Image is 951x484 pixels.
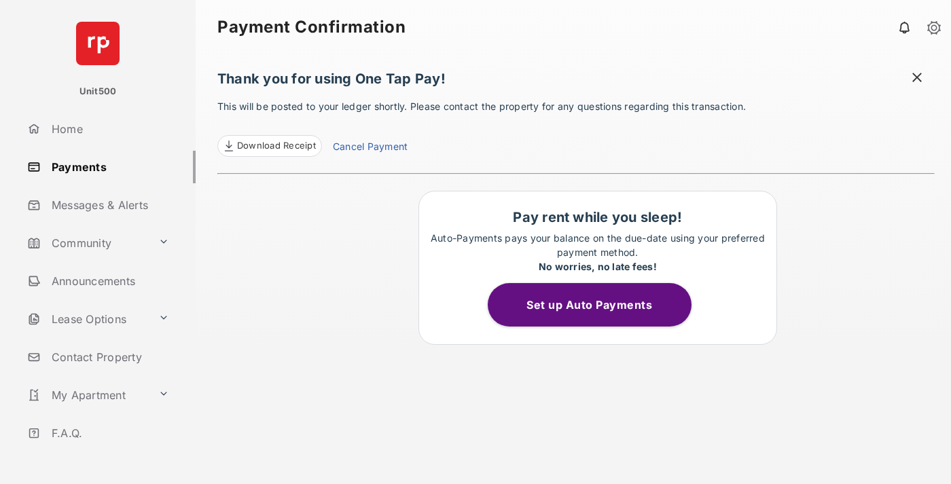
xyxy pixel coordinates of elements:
h1: Pay rent while you sleep! [426,209,770,225]
img: svg+xml;base64,PHN2ZyB4bWxucz0iaHR0cDovL3d3dy53My5vcmcvMjAwMC9zdmciIHdpZHRoPSI2NCIgaGVpZ2h0PSI2NC... [76,22,120,65]
a: Contact Property [22,341,196,373]
a: Lease Options [22,303,153,335]
a: Community [22,227,153,259]
a: Set up Auto Payments [488,298,708,312]
a: My Apartment [22,379,153,411]
a: Download Receipt [217,135,322,157]
p: Auto-Payments pays your balance on the due-date using your preferred payment method. [426,231,770,274]
div: No worries, no late fees! [426,259,770,274]
a: Home [22,113,196,145]
a: Messages & Alerts [22,189,196,221]
strong: Payment Confirmation [217,19,406,35]
p: Unit500 [79,85,117,98]
h1: Thank you for using One Tap Pay! [217,71,935,94]
p: This will be posted to your ledger shortly. Please contact the property for any questions regardi... [217,99,935,157]
a: Announcements [22,265,196,297]
a: F.A.Q. [22,417,196,449]
span: Download Receipt [237,139,316,153]
a: Payments [22,151,196,183]
a: Cancel Payment [333,139,408,157]
button: Set up Auto Payments [488,283,692,327]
